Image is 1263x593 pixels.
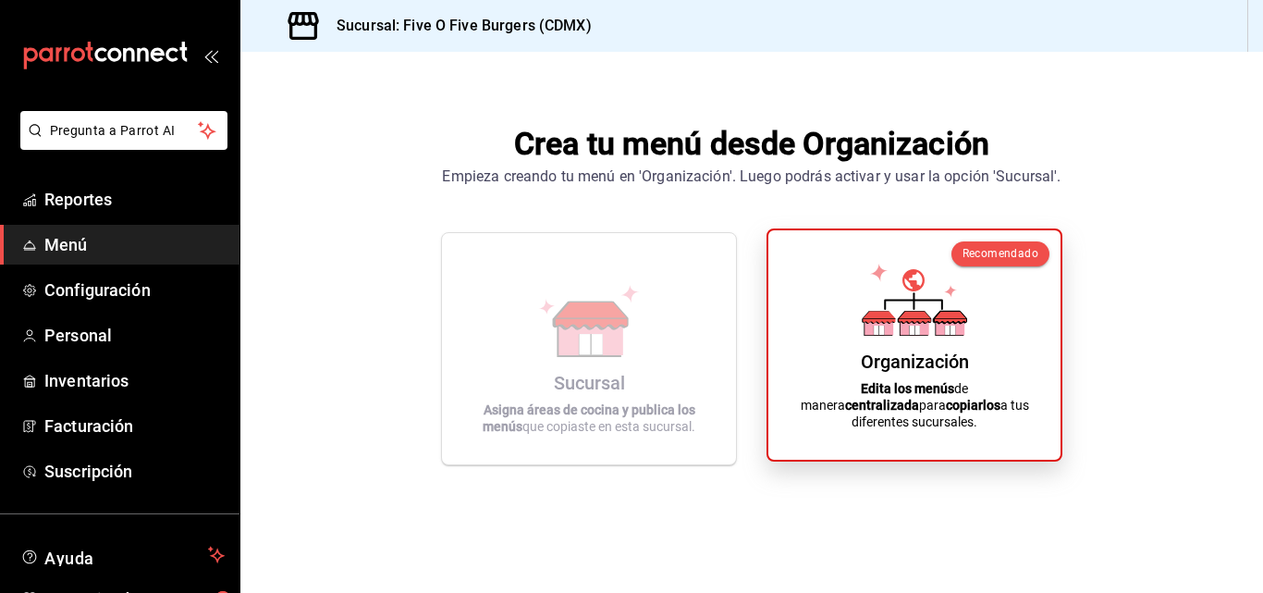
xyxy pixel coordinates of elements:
[861,351,969,373] div: Organización
[203,48,218,63] button: open_drawer_menu
[44,232,225,257] span: Menú
[946,398,1000,413] strong: copiarlos
[483,402,695,434] strong: Asigna áreas de cocina y publica los menús
[861,381,954,396] strong: Edita los menús
[20,111,227,150] button: Pregunta a Parrot AI
[442,166,1061,188] div: Empieza creando tu menú en 'Organización'. Luego podrás activar y usar la opción 'Sucursal'.
[44,544,201,566] span: Ayuda
[464,402,714,435] p: que copiaste en esta sucursal.
[845,398,919,413] strong: centralizada
[44,459,225,484] span: Suscripción
[963,247,1038,260] span: Recomendado
[322,15,592,37] h3: Sucursal: Five O Five Burgers (CDMX)
[44,187,225,212] span: Reportes
[44,323,225,348] span: Personal
[50,121,199,141] span: Pregunta a Parrot AI
[44,368,225,393] span: Inventarios
[44,278,225,303] span: Configuración
[13,134,227,154] a: Pregunta a Parrot AI
[44,414,225,439] span: Facturación
[791,380,1038,430] p: de manera para a tus diferentes sucursales.
[554,372,625,394] div: Sucursal
[442,121,1061,166] h1: Crea tu menú desde Organización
